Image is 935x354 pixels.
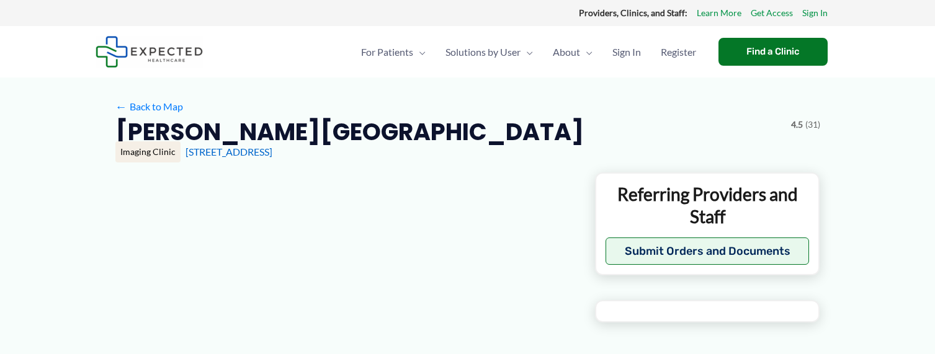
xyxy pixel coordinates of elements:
p: Referring Providers and Staff [606,183,810,228]
span: Menu Toggle [413,30,426,74]
a: ←Back to Map [115,97,183,116]
span: Register [661,30,696,74]
a: Learn More [697,5,741,21]
a: Solutions by UserMenu Toggle [436,30,543,74]
span: Sign In [612,30,641,74]
a: Sign In [802,5,828,21]
span: Menu Toggle [521,30,533,74]
a: Find a Clinic [718,38,828,66]
nav: Primary Site Navigation [351,30,706,74]
h2: [PERSON_NAME][GEOGRAPHIC_DATA] [115,117,584,147]
span: 4.5 [791,117,803,133]
a: Sign In [602,30,651,74]
img: Expected Healthcare Logo - side, dark font, small [96,36,203,68]
span: ← [115,100,127,112]
button: Submit Orders and Documents [606,237,810,265]
div: Imaging Clinic [115,141,181,162]
a: Register [651,30,706,74]
a: For PatientsMenu Toggle [351,30,436,74]
span: For Patients [361,30,413,74]
span: Solutions by User [445,30,521,74]
span: (31) [805,117,820,133]
a: Get Access [751,5,793,21]
span: Menu Toggle [580,30,593,74]
strong: Providers, Clinics, and Staff: [579,7,687,18]
span: About [553,30,580,74]
a: [STREET_ADDRESS] [186,146,272,157]
a: AboutMenu Toggle [543,30,602,74]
